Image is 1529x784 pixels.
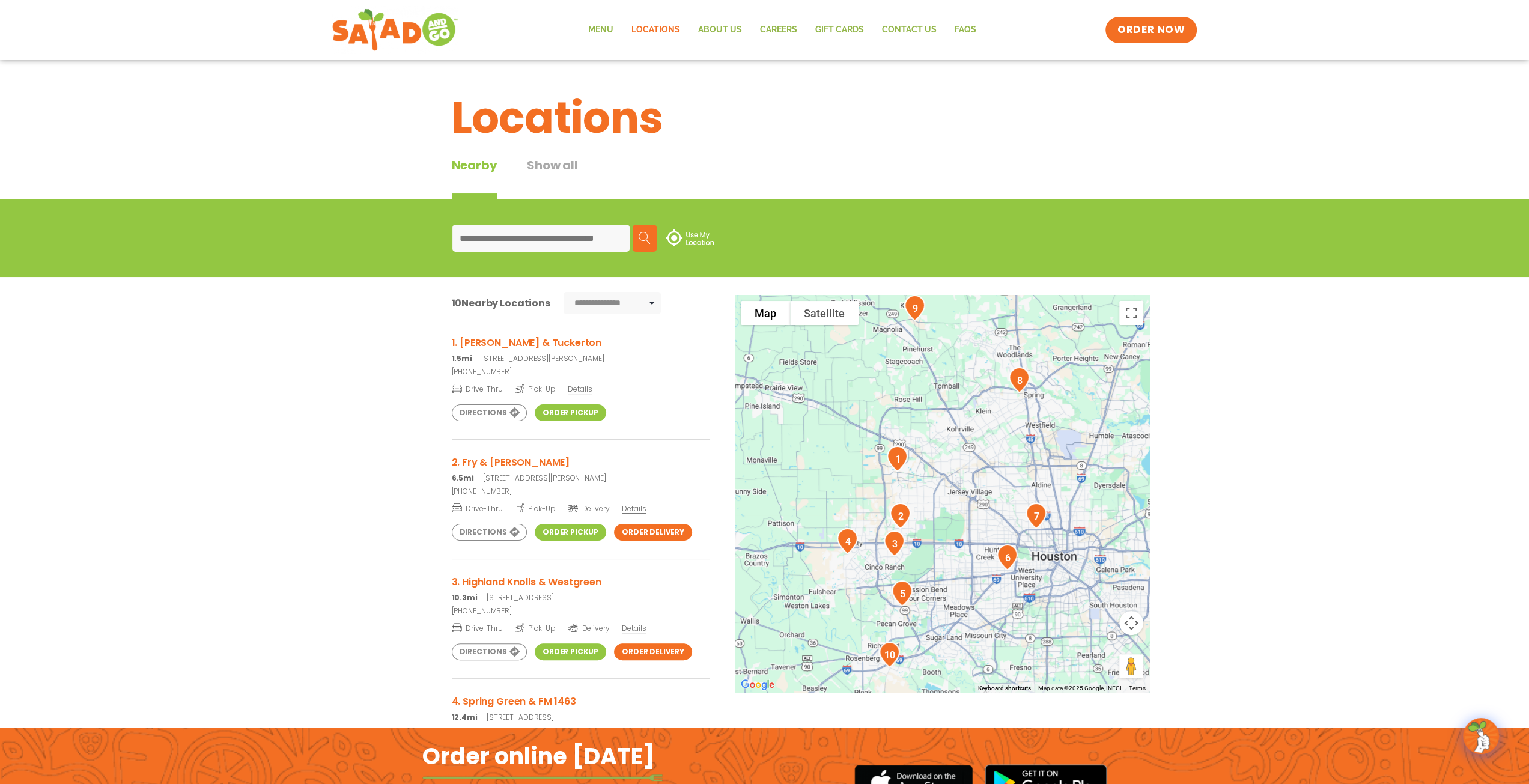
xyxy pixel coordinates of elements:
[452,455,710,470] h3: 2. Fry & [PERSON_NAME]
[422,774,663,781] img: fork
[885,498,916,533] div: 2
[689,16,750,44] a: About Us
[1105,17,1197,43] a: ORDER NOW
[1004,362,1035,398] div: 8
[614,643,692,660] a: Order Delivery
[452,404,527,421] a: Directions
[614,524,692,541] a: Order Delivery
[945,16,985,44] a: FAQs
[738,677,777,693] a: Open this area in Google Maps (opens a new window)
[738,677,777,693] img: Google
[790,301,859,325] button: Show satellite imagery
[887,576,917,611] div: 5
[452,574,710,603] a: 3. Highland Knolls & Westgreen 10.3mi[STREET_ADDRESS]
[452,455,710,484] a: 2. Fry & [PERSON_NAME] 6.5mi[STREET_ADDRESS][PERSON_NAME]
[579,16,985,44] nav: Menu
[452,156,608,199] div: Tabbed content
[515,502,556,514] span: Pick-Up
[872,16,945,44] a: Contact Us
[978,684,1031,693] button: Keyboard shortcuts
[899,290,930,326] div: 9
[452,592,710,603] p: [STREET_ADDRESS]
[1119,301,1143,325] button: Toggle fullscreen view
[568,503,609,514] span: Delivery
[515,622,556,634] span: Pick-Up
[579,16,622,44] a: Menu
[1129,685,1146,691] a: Terms (opens in new tab)
[452,592,478,603] strong: 10.3mi
[882,441,913,476] div: 1
[806,16,872,44] a: GIFT CARDS
[452,712,710,723] p: [STREET_ADDRESS]
[992,539,1023,575] div: 6
[452,606,710,616] a: [PHONE_NUMBER]
[879,526,910,561] div: 3
[452,473,474,483] strong: 6.5mi
[452,486,710,497] a: [PHONE_NUMBER]
[622,503,646,514] span: Details
[741,301,790,325] button: Show street map
[452,366,710,377] a: [PHONE_NUMBER]
[1117,23,1185,37] span: ORDER NOW
[1119,654,1143,678] button: Drag Pegman onto the map to open Street View
[452,85,1078,150] h1: Locations
[452,353,710,364] p: [STREET_ADDRESS][PERSON_NAME]
[515,383,556,395] span: Pick-Up
[535,404,606,421] a: Order Pickup
[666,229,714,246] img: use-location.svg
[1464,719,1498,753] img: wpChatIcon
[452,574,710,589] h3: 3. Highland Knolls & Westgreen
[1119,611,1143,635] button: Map camera controls
[874,637,905,672] div: 10
[452,156,497,199] div: Nearby
[452,335,710,364] a: 1. [PERSON_NAME] & Tuckerton 1.5mi[STREET_ADDRESS][PERSON_NAME]
[452,296,550,311] div: Nearby Locations
[452,353,472,363] strong: 1.5mi
[568,623,609,634] span: Delivery
[527,156,577,199] button: Show all
[832,523,863,559] div: 4
[452,622,503,634] span: Drive-Thru
[1038,685,1122,691] span: Map data ©2025 Google, INEGI
[332,6,458,54] img: new-SAG-logo-768×292
[452,643,527,660] a: Directions
[452,524,527,541] a: Directions
[452,296,462,310] span: 10
[452,499,710,514] a: Drive-Thru Pick-Up Delivery Details
[452,694,710,723] a: 4. Spring Green & FM 1463 12.4mi[STREET_ADDRESS]
[750,16,806,44] a: Careers
[1021,498,1051,533] div: 7
[452,335,710,350] h3: 1. [PERSON_NAME] & Tuckerton
[452,502,503,514] span: Drive-Thru
[452,619,710,634] a: Drive-Thru Pick-Up Delivery Details
[452,383,503,395] span: Drive-Thru
[422,741,655,771] h2: Order online [DATE]
[639,232,651,244] img: search.svg
[452,380,710,395] a: Drive-Thru Pick-Up Details
[452,712,478,722] strong: 12.4mi
[622,623,646,633] span: Details
[535,643,606,660] a: Order Pickup
[535,524,606,541] a: Order Pickup
[622,16,689,44] a: Locations
[568,384,592,394] span: Details
[452,694,710,709] h3: 4. Spring Green & FM 1463
[452,473,710,484] p: [STREET_ADDRESS][PERSON_NAME]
